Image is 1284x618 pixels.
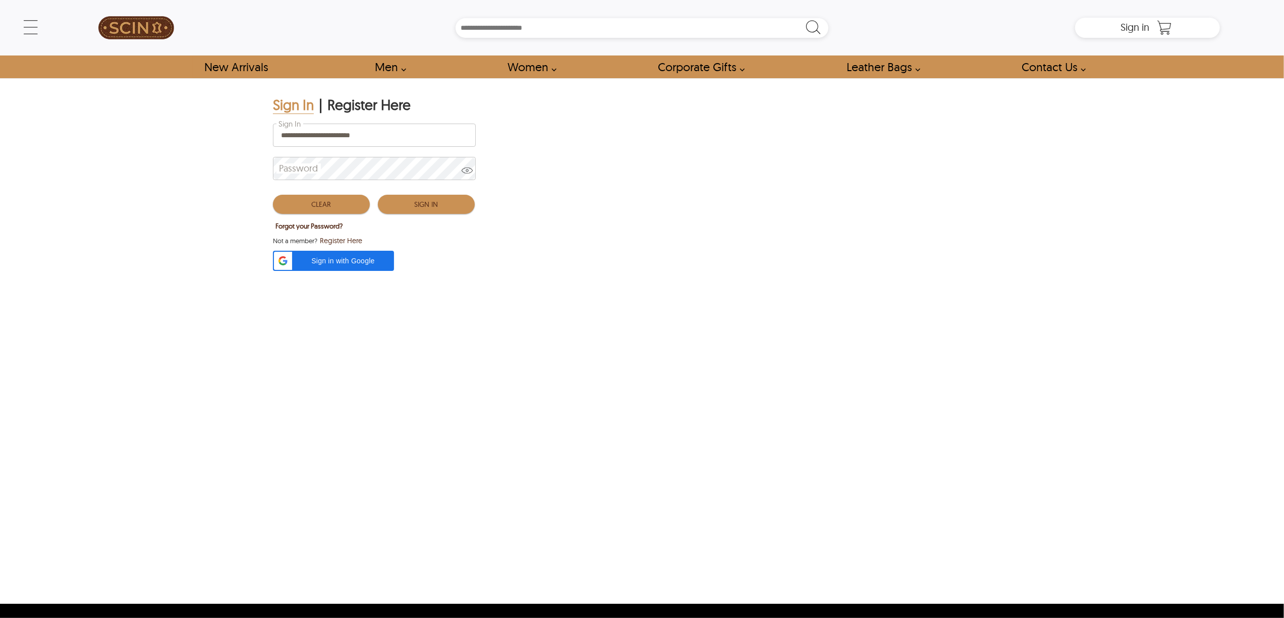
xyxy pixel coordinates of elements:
a: Sign in [1121,24,1149,32]
img: SCIN [98,5,174,50]
a: Shop Leather Bags [835,55,926,78]
a: shop men's leather jackets [363,55,412,78]
a: SCIN [64,5,208,50]
button: Sign In [378,195,475,214]
span: Sign in with Google [298,256,388,266]
div: Sign In [273,96,314,114]
div: Register Here [327,96,411,114]
button: Forgot your Password? [273,219,345,233]
div: Sign in with Google [273,251,394,271]
div: | [319,96,322,114]
a: Shop Women Leather Jackets [496,55,562,78]
a: contact-us [1010,55,1091,78]
span: Register Here [320,236,362,246]
button: Clear [273,195,370,214]
a: Shopping Cart [1154,20,1175,35]
span: Sign in [1121,21,1149,33]
a: Shop Leather Corporate Gifts [647,55,751,78]
a: Shop New Arrivals [193,55,279,78]
span: Not a member? [273,236,317,246]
